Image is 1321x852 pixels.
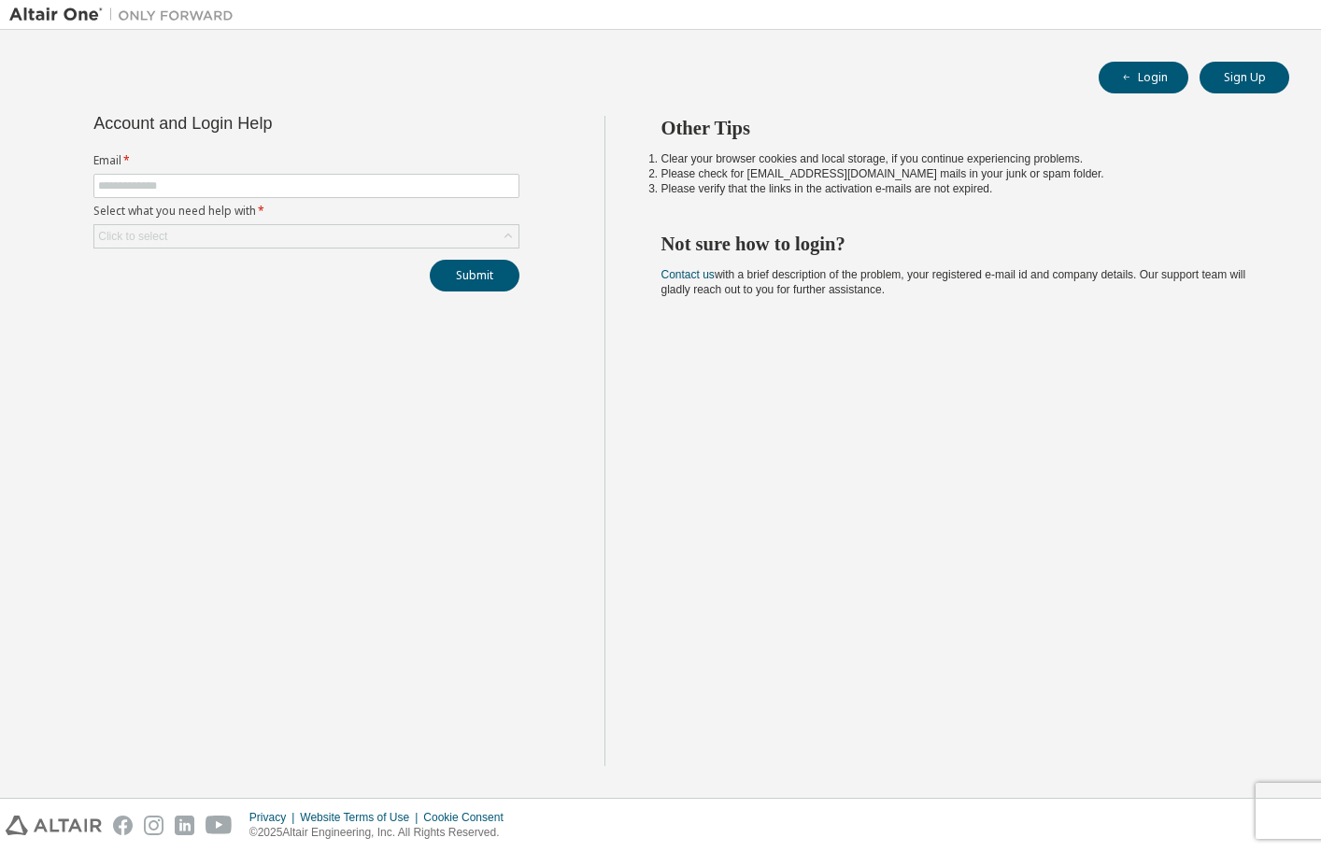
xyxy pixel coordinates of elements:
div: Click to select [94,225,518,248]
img: altair_logo.svg [6,816,102,835]
h2: Not sure how to login? [661,232,1257,256]
li: Please check for [EMAIL_ADDRESS][DOMAIN_NAME] mails in your junk or spam folder. [661,166,1257,181]
div: Account and Login Help [93,116,434,131]
label: Select what you need help with [93,204,519,219]
li: Clear your browser cookies and local storage, if you continue experiencing problems. [661,151,1257,166]
span: with a brief description of the problem, your registered e-mail id and company details. Our suppo... [661,268,1246,296]
button: Login [1099,62,1188,93]
button: Submit [430,260,519,291]
div: Privacy [249,810,300,825]
p: © 2025 Altair Engineering, Inc. All Rights Reserved. [249,825,515,841]
li: Please verify that the links in the activation e-mails are not expired. [661,181,1257,196]
button: Sign Up [1200,62,1289,93]
img: youtube.svg [206,816,233,835]
div: Cookie Consent [423,810,514,825]
div: Click to select [98,229,167,244]
img: facebook.svg [113,816,133,835]
div: Website Terms of Use [300,810,423,825]
img: Altair One [9,6,243,24]
a: Contact us [661,268,715,281]
label: Email [93,153,519,168]
img: instagram.svg [144,816,163,835]
img: linkedin.svg [175,816,194,835]
h2: Other Tips [661,116,1257,140]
